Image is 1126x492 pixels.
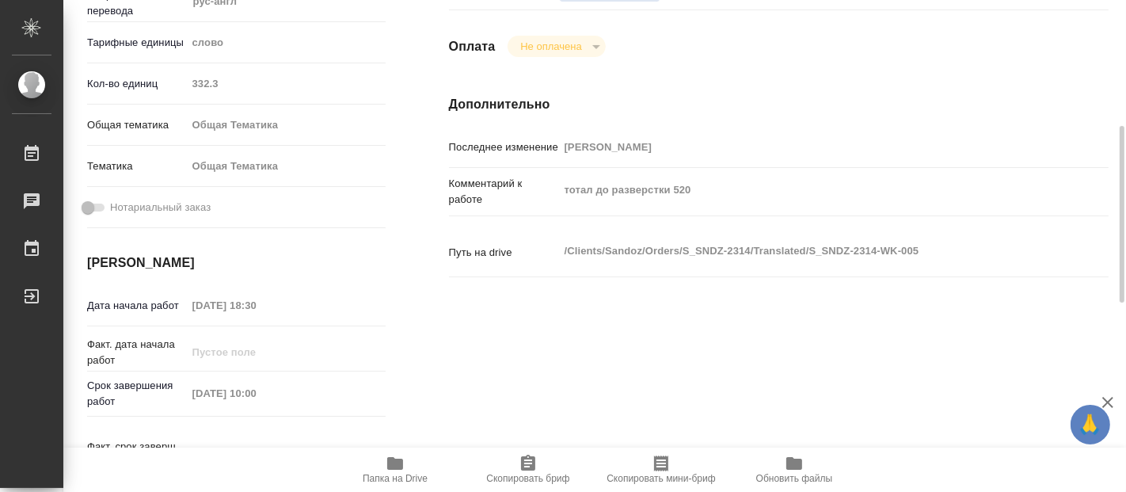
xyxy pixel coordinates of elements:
div: Общая Тематика [187,112,386,139]
h4: Дополнительно [449,95,1109,114]
button: 🙏 [1071,405,1110,444]
span: Папка на Drive [363,473,428,484]
button: Обновить файлы [728,448,861,492]
p: Путь на drive [449,245,559,261]
p: Тематика [87,158,187,174]
span: 🙏 [1077,408,1104,441]
span: Нотариальный заказ [110,200,211,215]
button: Не оплачена [515,40,586,53]
p: Дата начала работ [87,298,187,314]
div: слово [187,29,386,56]
p: Кол-во единиц [87,76,187,92]
input: Пустое поле [187,294,325,317]
input: Пустое поле [187,382,325,405]
input: Пустое поле [559,135,1054,158]
input: Пустое поле [187,72,386,95]
div: Не оплачена [508,36,605,57]
span: Скопировать бриф [486,473,569,484]
p: Комментарий к работе [449,176,559,208]
textarea: тотал до разверстки 520 [559,177,1054,204]
p: Факт. дата начала работ [87,337,187,368]
button: Скопировать бриф [462,448,595,492]
p: Последнее изменение [449,139,559,155]
input: Пустое поле [187,341,325,364]
span: Обновить файлы [756,473,833,484]
button: Папка на Drive [329,448,462,492]
p: Факт. срок заверш. работ [87,439,187,471]
input: Пустое поле [187,443,325,466]
p: Срок завершения работ [87,378,187,410]
button: Скопировать мини-бриф [595,448,728,492]
p: Тарифные единицы [87,35,187,51]
h4: [PERSON_NAME] [87,254,386,273]
textarea: /Clients/Sandoz/Orders/S_SNDZ-2314/Translated/S_SNDZ-2314-WK-005 [559,238,1054,265]
div: Общая Тематика [187,153,386,180]
p: Общая тематика [87,117,187,133]
h4: Оплата [449,37,496,56]
span: Скопировать мини-бриф [607,473,715,484]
